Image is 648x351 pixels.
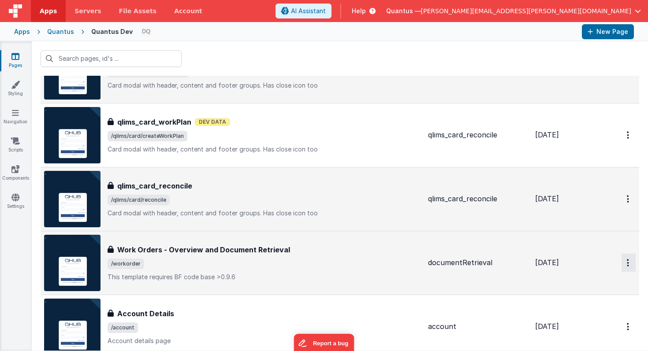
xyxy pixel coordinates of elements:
[14,27,30,36] div: Apps
[622,126,636,144] button: Options
[47,27,74,36] div: Quantus
[428,194,528,204] div: qlims_card_reconcile
[119,7,157,15] span: File Assets
[352,7,366,15] span: Help
[108,81,421,90] p: Card modal with header, content and footer groups. Has close icon too
[41,50,182,67] input: Search pages, id's ...
[622,254,636,272] button: Options
[108,209,421,218] p: Card modal with header, content and footer groups. Has close icon too
[195,118,230,126] span: Dev Data
[291,7,326,15] span: AI Assistant
[117,244,290,255] h3: Work Orders - Overview and Document Retrieval
[108,322,138,333] span: /account
[117,117,191,127] h3: qlims_card_workPlan
[421,7,631,15] span: [PERSON_NAME][EMAIL_ADDRESS][PERSON_NAME][DOMAIN_NAME]
[428,130,528,140] div: qlims_card_reconcile
[40,7,57,15] span: Apps
[386,7,421,15] span: Quantus —
[428,321,528,332] div: account
[108,145,421,154] p: Card modal with header, content and footer groups. Has close icon too
[386,7,641,15] button: Quantus — [PERSON_NAME][EMAIL_ADDRESS][PERSON_NAME][DOMAIN_NAME]
[622,190,636,208] button: Options
[622,318,636,336] button: Options
[74,7,101,15] span: Servers
[108,131,187,141] span: /qlims/card/createWorkPlan
[108,259,144,269] span: /workorder
[428,258,528,268] div: documentRetrieval
[108,273,421,281] p: This template requires BF code base >0.9.6
[535,322,559,331] span: [DATE]
[117,181,192,191] h3: qlims_card_reconcile
[276,4,331,18] button: AI Assistant
[535,194,559,203] span: [DATE]
[140,26,153,38] img: 1021820d87a3b39413df04cdda3ae7ec
[108,195,170,205] span: /qlims/card/reconcile
[535,258,559,267] span: [DATE]
[535,130,559,139] span: [DATE]
[108,336,421,345] p: Account details page
[91,27,133,36] div: Quantus Dev
[117,308,174,319] h3: Account Details
[582,24,634,39] button: New Page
